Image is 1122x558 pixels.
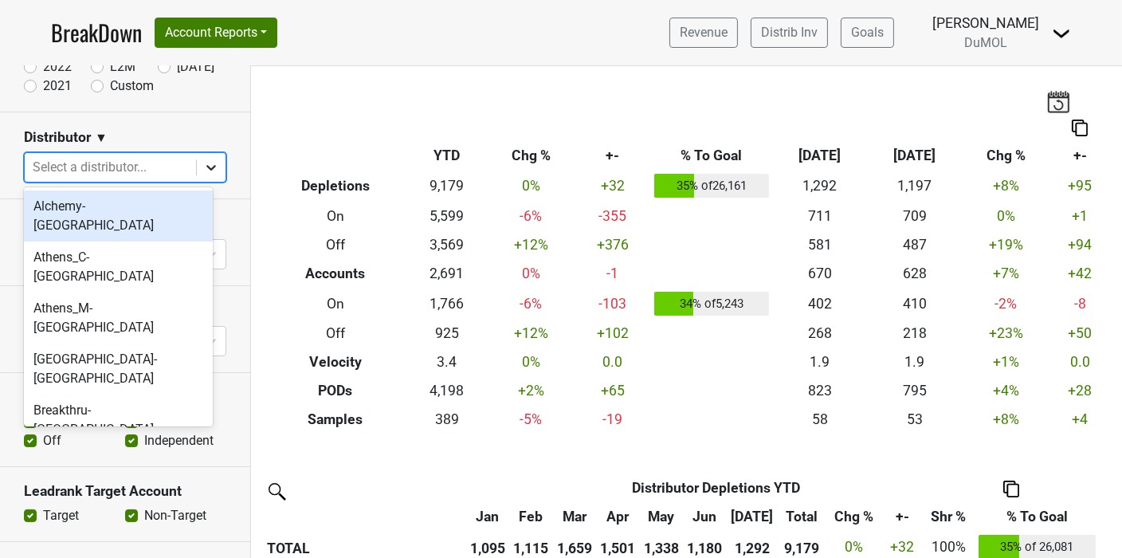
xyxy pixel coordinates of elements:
th: Shr %: activate to sort column ascending [923,502,975,531]
td: +95 [1050,171,1110,202]
td: 9,179 [407,171,487,202]
td: 4,198 [407,376,487,405]
div: Athens_M-[GEOGRAPHIC_DATA] [24,293,213,344]
th: Chg %: activate to sort column ascending [826,502,882,531]
td: +65 [575,376,650,405]
td: +12 % [487,320,575,348]
th: Accounts [263,259,407,288]
td: +19 % [962,230,1050,259]
th: +- [575,142,650,171]
span: 0% [845,539,864,555]
td: +32 [575,171,650,202]
td: -2 % [962,288,1050,320]
th: +- [1050,142,1110,171]
td: +1 % [962,348,1050,377]
td: +23 % [962,320,1050,348]
td: 3,569 [407,230,487,259]
td: 628 [867,259,962,288]
td: 1,197 [867,171,962,202]
td: +1 [1050,202,1110,230]
th: Samples [263,405,407,434]
img: Copy to clipboard [1072,120,1088,136]
td: +4 % [962,376,1050,405]
th: Apr: activate to sort column ascending [596,502,640,531]
td: 53 [867,405,962,434]
th: Distributor Depletions YTD [509,474,923,502]
td: 711 [773,202,868,230]
span: +32 [890,539,914,555]
th: % To Goal [650,142,773,171]
img: Dropdown Menu [1052,24,1071,43]
td: -355 [575,202,650,230]
th: Velocity [263,348,407,377]
th: [DATE] [867,142,962,171]
h3: Distributor [24,129,91,146]
td: +4 [1050,405,1110,434]
td: 670 [773,259,868,288]
th: Mar: activate to sort column ascending [553,502,597,531]
th: On [263,288,407,320]
th: Total: activate to sort column ascending [777,502,826,531]
label: Off [43,431,61,450]
td: 925 [407,320,487,348]
th: Off [263,230,407,259]
label: L2M [110,57,135,77]
td: +376 [575,230,650,259]
td: -103 [575,288,650,320]
td: 823 [773,376,868,405]
label: 2022 [43,57,72,77]
th: Feb: activate to sort column ascending [509,502,553,531]
td: +8 % [962,171,1050,202]
td: 1.9 [773,348,868,377]
span: DuMOL [964,35,1007,50]
td: 3.4 [407,348,487,377]
label: Non-Target [144,506,206,525]
td: -1 [575,259,650,288]
td: 1,292 [773,171,868,202]
td: +8 % [962,405,1050,434]
th: YTD [407,142,487,171]
th: Depletions [263,171,407,202]
th: May: activate to sort column ascending [640,502,684,531]
th: Jul: activate to sort column ascending [727,502,778,531]
td: +42 [1050,259,1110,288]
td: -6 % [487,202,575,230]
td: 0 % [487,259,575,288]
label: 2021 [43,77,72,96]
td: 218 [867,320,962,348]
div: [PERSON_NAME] [932,13,1039,33]
h3: Leadrank Target Account [24,483,226,500]
img: filter [263,477,288,503]
td: +94 [1050,230,1110,259]
th: Jan: activate to sort column ascending [465,502,509,531]
td: -8 [1050,288,1110,320]
label: Custom [110,77,154,96]
span: ▼ [95,128,108,147]
img: last_updated_date [1046,90,1070,112]
td: 2,691 [407,259,487,288]
label: Target [43,506,79,525]
button: Account Reports [155,18,277,48]
th: &nbsp;: activate to sort column ascending [263,502,465,531]
th: Chg % [487,142,575,171]
td: -6 % [487,288,575,320]
div: Breakthru-[GEOGRAPHIC_DATA] [24,395,213,446]
td: 58 [773,405,868,434]
th: [DATE] [773,142,868,171]
td: -19 [575,405,650,434]
th: Off [263,320,407,348]
td: 0.0 [575,348,650,377]
td: 410 [867,288,962,320]
th: Jun: activate to sort column ascending [683,502,727,531]
td: 1.9 [867,348,962,377]
td: 795 [867,376,962,405]
td: 581 [773,230,868,259]
th: PODs [263,376,407,405]
div: [GEOGRAPHIC_DATA]-[GEOGRAPHIC_DATA] [24,344,213,395]
td: +2 % [487,376,575,405]
td: 0 % [487,171,575,202]
th: Chg % [962,142,1050,171]
td: +102 [575,320,650,348]
td: +12 % [487,230,575,259]
td: 0 % [962,202,1050,230]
